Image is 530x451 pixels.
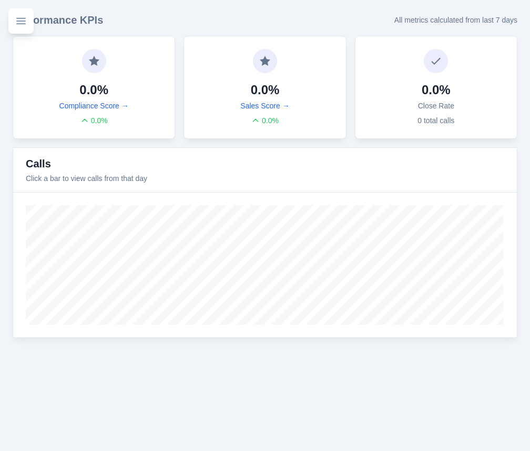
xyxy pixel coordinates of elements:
a: Sales Score → [240,101,289,111]
h3: Calls [26,156,147,171]
p: Close Rate [418,101,454,111]
h4: 0.0% [251,82,280,98]
button: Toggle sidebar [8,8,34,34]
p: All metrics calculated from last 7 days [394,15,517,25]
div: 0.0 % [251,115,279,126]
a: Compliance Score → [59,101,129,111]
h4: 0.0% [79,82,108,98]
p: Click a bar to view calls from that day [26,173,147,184]
div: 0.0 % [80,115,108,126]
h4: 0.0% [422,82,451,98]
p: 0 total calls [417,115,454,126]
h3: Performance KPIs [13,13,103,27]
